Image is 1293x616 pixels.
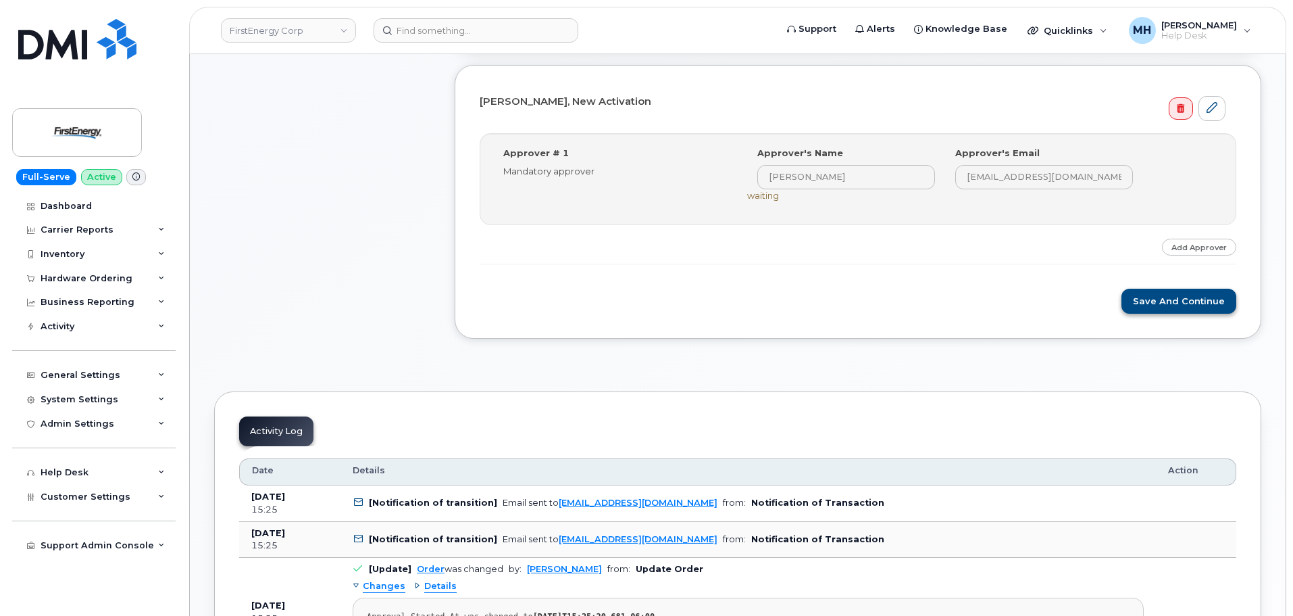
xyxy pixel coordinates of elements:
label: Approver's Email [955,147,1040,160]
label: Approver's Name [757,147,843,160]
input: Input [757,165,935,189]
b: Update Order [636,564,703,574]
span: Details [353,465,385,477]
span: Alerts [867,22,895,36]
label: Approver # 1 [503,147,569,160]
a: Order [417,564,445,574]
a: [EMAIL_ADDRESS][DOMAIN_NAME] [559,498,717,508]
a: Support [778,16,846,43]
span: Support [798,22,836,36]
a: Add Approver [1162,239,1236,256]
b: Notification of Transaction [751,534,884,544]
h4: [PERSON_NAME], New Activation [480,96,1225,108]
span: [PERSON_NAME] [1161,20,1237,30]
b: [Update] [369,564,411,574]
button: Save and Continue [1121,289,1236,314]
div: 15:25 [251,504,328,516]
b: [DATE] [251,492,285,502]
span: Changes [363,580,405,593]
span: MH [1133,22,1151,39]
div: was changed [417,564,503,574]
a: [PERSON_NAME] [527,564,602,574]
b: [Notification of transition] [369,498,497,508]
span: Help Desk [1161,30,1237,41]
a: Alerts [846,16,905,43]
span: by: [509,564,522,574]
span: from: [607,564,630,574]
a: FirstEnergy Corp [221,18,356,43]
input: Find something... [374,18,578,43]
iframe: Messenger Launcher [1234,557,1283,606]
div: Email sent to [503,534,717,544]
b: [DATE] [251,528,285,538]
input: Input [955,165,1133,189]
span: Details [424,580,457,593]
span: Quicklinks [1044,25,1093,36]
b: [Notification of transition] [369,534,497,544]
b: Notification of Transaction [751,498,884,508]
th: Action [1156,458,1236,485]
span: from: [723,498,746,508]
a: [EMAIL_ADDRESS][DOMAIN_NAME] [559,534,717,544]
b: [DATE] [251,600,285,611]
div: 15:25 [251,540,328,552]
span: waiting [747,190,779,201]
div: Melissa Hoye [1119,17,1261,44]
div: Quicklinks [1018,17,1117,44]
a: Knowledge Base [905,16,1017,43]
span: from: [723,534,746,544]
span: Date [252,465,274,477]
span: Knowledge Base [926,22,1007,36]
div: Email sent to [503,498,717,508]
div: Mandatory approver [503,165,727,178]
